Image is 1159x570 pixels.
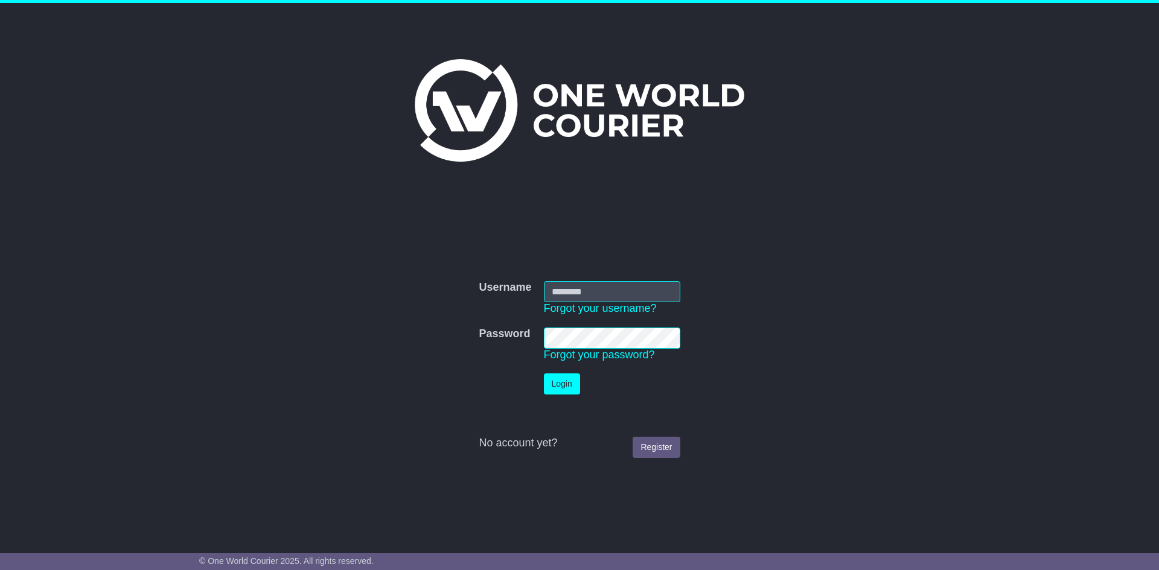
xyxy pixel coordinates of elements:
label: Username [479,281,531,294]
button: Login [544,373,580,394]
img: One World [415,59,744,162]
a: Register [633,437,680,458]
span: © One World Courier 2025. All rights reserved. [199,556,374,566]
a: Forgot your password? [544,349,655,361]
label: Password [479,328,530,341]
a: Forgot your username? [544,302,657,314]
div: No account yet? [479,437,680,450]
